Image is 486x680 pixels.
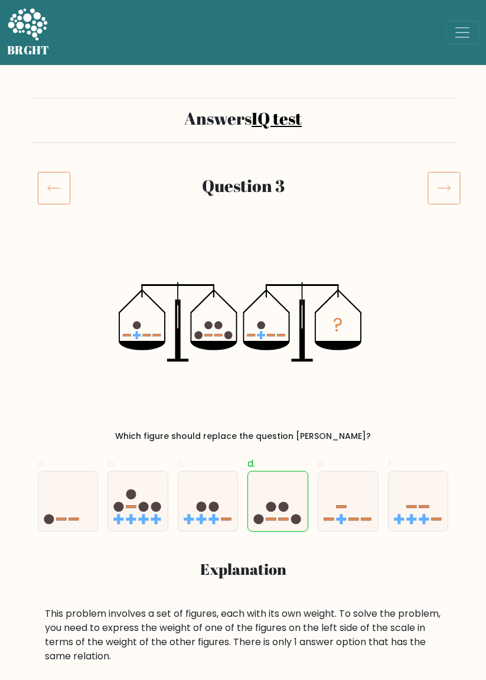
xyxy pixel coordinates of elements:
h2: Question 3 [73,175,413,196]
tspan: ? [333,312,343,338]
span: e. [318,457,325,470]
button: Toggle navigation [446,21,479,44]
span: c. [178,457,185,470]
h5: BRGHT [7,43,50,57]
span: b. [107,457,116,470]
div: Which figure should replace the question [PERSON_NAME]? [45,430,442,443]
span: f. [388,457,393,470]
a: BRGHT [7,5,50,60]
h3: Explanation [45,560,442,578]
span: a. [38,457,45,470]
a: IQ test [252,107,302,129]
h2: Answers [38,108,449,128]
div: This problem involves a set of figures, each with its own weight. To solve the problem, you need ... [45,607,442,663]
span: d. [247,457,255,470]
